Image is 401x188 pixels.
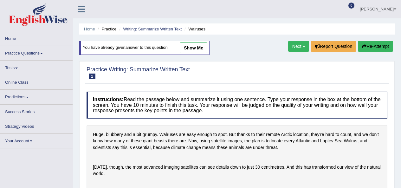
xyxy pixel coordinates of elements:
[0,119,73,132] a: Strategy Videos
[0,46,73,58] a: Practice Questions
[87,67,190,79] h2: Practice Writing: Summarize Written Text
[87,92,387,119] h4: Read the passage below and summarize it using one sentence. Type your response in the box at the ...
[79,41,210,55] div: You have already given answer to this question
[0,75,73,88] a: Online Class
[0,134,73,146] a: Your Account
[84,27,95,31] a: Home
[123,27,182,31] a: Writing: Summarize Written Text
[358,41,393,52] button: Re-Attempt
[89,74,95,79] span: 1
[348,3,355,9] span: 0
[0,105,73,117] a: Success Stories
[96,26,116,32] li: Practice
[0,90,73,102] a: Predictions
[0,31,73,44] a: Home
[180,42,207,53] a: show me
[311,41,356,52] button: Report Question
[93,97,124,102] b: Instructions:
[288,41,309,52] a: Next »
[183,26,205,32] li: Walruses
[0,61,73,73] a: Tests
